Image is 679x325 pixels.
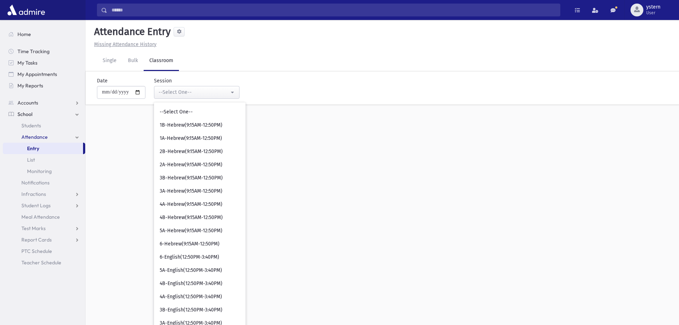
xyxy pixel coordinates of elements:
a: Entry [3,143,83,154]
span: 5A-English(12:50PM-3:40PM) [160,267,222,274]
button: --Select One-- [154,86,240,99]
span: Attendance [21,134,48,140]
div: --Select One-- [159,88,229,96]
span: My Tasks [17,60,37,66]
a: Report Cards [3,234,85,245]
a: Students [3,120,85,131]
a: My Tasks [3,57,85,68]
img: AdmirePro [6,3,47,17]
a: My Appointments [3,68,85,80]
span: Accounts [17,100,38,106]
span: Entry [27,145,39,152]
span: Student Logs [21,202,51,209]
a: Time Tracking [3,46,85,57]
a: Classroom [144,51,179,71]
span: Monitoring [27,168,52,174]
span: 3B-English(12:50PM-3:40PM) [160,306,222,314]
span: 4A-English(12:50PM-3:40PM) [160,293,222,300]
a: Home [3,29,85,40]
span: 4A-Hebrew(9:15AM-12:50PM) [160,201,222,208]
span: Meal Attendance [21,214,60,220]
span: 2A-Hebrew(9:15AM-12:50PM) [160,161,222,168]
a: Single [97,51,122,71]
a: PTC Schedule [3,245,85,257]
span: 6-Hebrew(9:15AM-12:50PM) [160,240,220,248]
a: Attendance [3,131,85,143]
a: Notifications [3,177,85,188]
span: 4B-Hebrew(9:15AM-12:50PM) [160,214,223,221]
span: Time Tracking [17,48,50,55]
span: PTC Schedule [21,248,52,254]
span: My Reports [17,82,43,89]
a: School [3,108,85,120]
span: 4B-English(12:50PM-3:40PM) [160,280,222,287]
span: 3B-Hebrew(9:15AM-12:50PM) [160,174,223,182]
span: 5A-Hebrew(9:15AM-12:50PM) [160,227,222,234]
span: Students [21,122,41,129]
span: 1B-Hebrew(9:15AM-12:50PM) [160,122,222,129]
span: Test Marks [21,225,46,232]
a: Meal Attendance [3,211,85,223]
a: Test Marks [3,223,85,234]
input: Search [107,4,560,16]
span: 2B-Hebrew(9:15AM-12:50PM) [160,148,223,155]
label: Date [97,77,108,85]
a: Missing Attendance History [91,41,156,47]
a: Teacher Schedule [3,257,85,268]
label: Session [154,77,172,85]
a: Accounts [3,97,85,108]
h5: Attendance Entry [91,26,171,38]
a: My Reports [3,80,85,91]
span: Notifications [21,179,50,186]
span: Infractions [21,191,46,197]
a: Monitoring [3,166,85,177]
span: 1A-Hebrew(9:15AM-12:50PM) [160,135,222,142]
span: List [27,157,35,163]
a: Infractions [3,188,85,200]
span: School [17,111,32,117]
a: Bulk [122,51,144,71]
u: Missing Attendance History [94,41,156,47]
span: Home [17,31,31,37]
span: --Select One-- [160,108,193,116]
a: List [3,154,85,166]
span: User [646,10,660,16]
span: Teacher Schedule [21,259,61,266]
span: 6-English(12:50PM-3:40PM) [160,254,219,261]
span: Report Cards [21,237,52,243]
span: ystern [646,4,660,10]
a: Student Logs [3,200,85,211]
span: My Appointments [17,71,57,77]
span: 3A-Hebrew(9:15AM-12:50PM) [160,188,222,195]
